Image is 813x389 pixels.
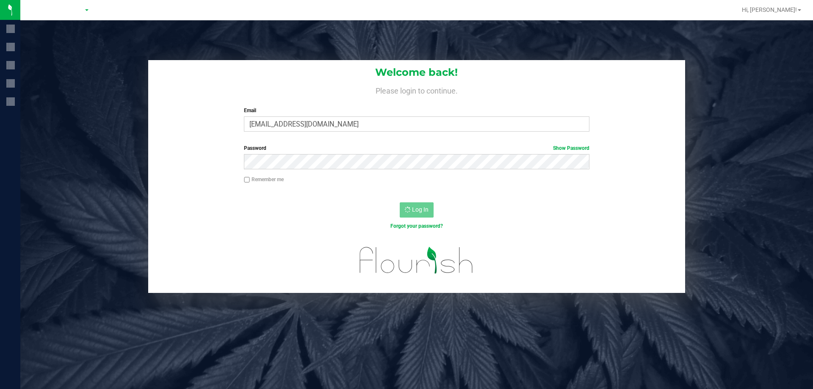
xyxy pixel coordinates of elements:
[349,239,484,282] img: flourish_logo.svg
[412,206,429,213] span: Log In
[244,177,250,183] input: Remember me
[244,145,266,151] span: Password
[742,6,797,13] span: Hi, [PERSON_NAME]!
[148,85,685,95] h4: Please login to continue.
[148,67,685,78] h1: Welcome back!
[553,145,589,151] a: Show Password
[400,202,434,218] button: Log In
[390,223,443,229] a: Forgot your password?
[244,176,284,183] label: Remember me
[244,107,589,114] label: Email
